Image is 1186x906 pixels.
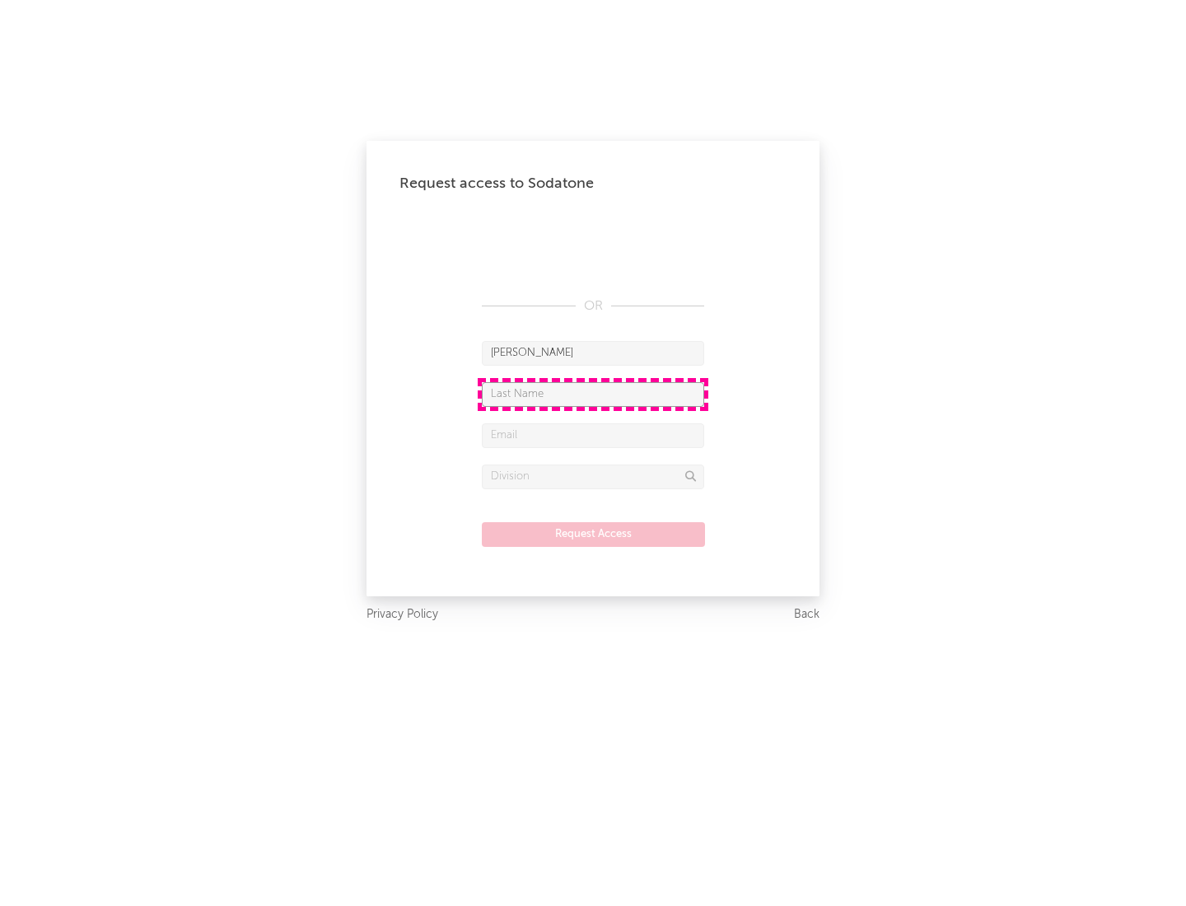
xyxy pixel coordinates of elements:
input: Last Name [482,382,704,407]
a: Privacy Policy [367,605,438,625]
button: Request Access [482,522,705,547]
div: Request access to Sodatone [399,174,787,194]
input: Email [482,423,704,448]
a: Back [794,605,819,625]
div: OR [482,297,704,316]
input: Division [482,465,704,489]
input: First Name [482,341,704,366]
